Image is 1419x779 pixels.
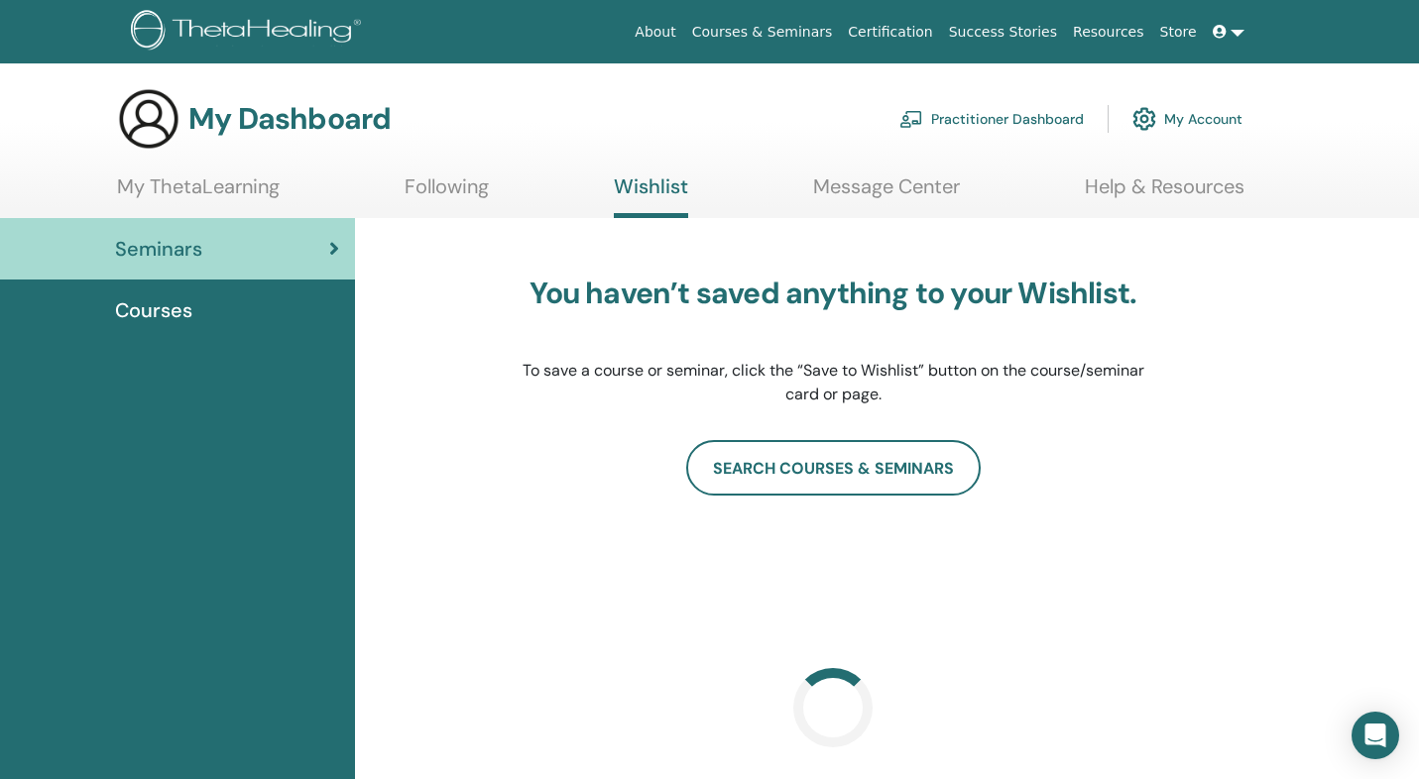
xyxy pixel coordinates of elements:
img: cog.svg [1132,102,1156,136]
a: Courses & Seminars [684,14,841,51]
a: Message Center [813,174,960,213]
img: generic-user-icon.jpg [117,87,180,151]
a: About [627,14,683,51]
a: My ThetaLearning [117,174,280,213]
img: logo.png [131,10,368,55]
a: My Account [1132,97,1242,141]
img: chalkboard-teacher.svg [899,110,923,128]
a: search courses & seminars [686,440,981,496]
div: Open Intercom Messenger [1352,712,1399,759]
a: Store [1152,14,1205,51]
h3: My Dashboard [188,101,391,137]
a: Wishlist [614,174,688,218]
a: Success Stories [941,14,1065,51]
h3: You haven’t saved anything to your Wishlist. [521,276,1145,311]
p: To save a course or seminar, click the “Save to Wishlist” button on the course/seminar card or page. [521,359,1145,406]
span: Courses [115,295,192,325]
a: Help & Resources [1085,174,1244,213]
a: Practitioner Dashboard [899,97,1084,141]
a: Resources [1065,14,1152,51]
a: Certification [840,14,940,51]
span: Seminars [115,234,202,264]
a: Following [405,174,489,213]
